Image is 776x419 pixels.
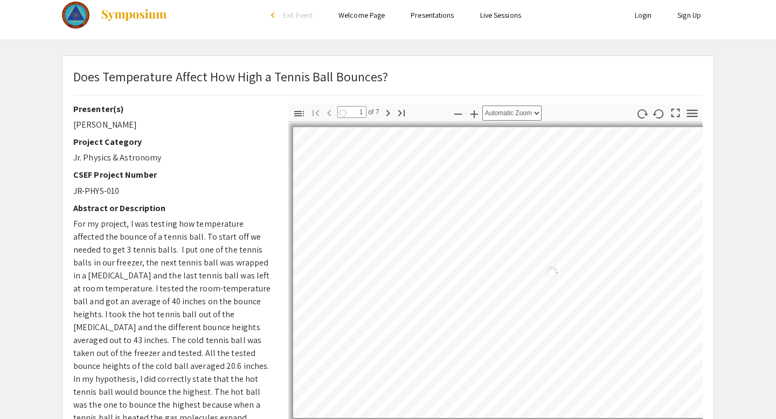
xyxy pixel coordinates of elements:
[73,170,272,180] h2: CSEF Project Number
[667,104,685,120] button: Switch to Presentation Mode
[62,2,168,29] a: The 2023 Colorado Science & Engineering Fair
[482,106,542,121] select: Zoom
[73,118,272,131] p: [PERSON_NAME]
[320,104,338,120] button: Previous Page
[62,2,89,29] img: The 2023 Colorado Science & Engineering Fair
[633,106,652,121] button: Rotate Clockwise
[635,10,652,20] a: Login
[271,12,278,18] div: arrow_back_ios
[307,104,325,120] button: Go to First Page
[392,104,411,120] button: Go to Last Page
[73,104,272,114] h2: Presenter(s)
[337,106,366,118] input: Page
[283,10,313,20] span: Exit Event
[73,203,272,213] h2: Abstract or Description
[677,10,701,20] a: Sign Up
[100,9,168,22] img: Symposium by ForagerOne
[480,10,521,20] a: Live Sessions
[650,106,668,121] button: Rotate Counterclockwise
[449,106,467,121] button: Zoom Out
[73,151,272,164] p: Jr. Physics & Astronomy
[73,185,272,198] p: JR-PHYS-010
[338,10,385,20] a: Welcome Page
[379,104,397,120] button: Next Page
[366,106,379,118] span: of 7
[411,10,454,20] a: Presentations
[290,106,308,121] button: Toggle Sidebar
[73,137,272,147] h2: Project Category
[683,106,702,121] button: Tools
[73,67,389,86] p: Does Temperature Affect How High a Tennis Ball Bounces?
[465,106,483,121] button: Zoom In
